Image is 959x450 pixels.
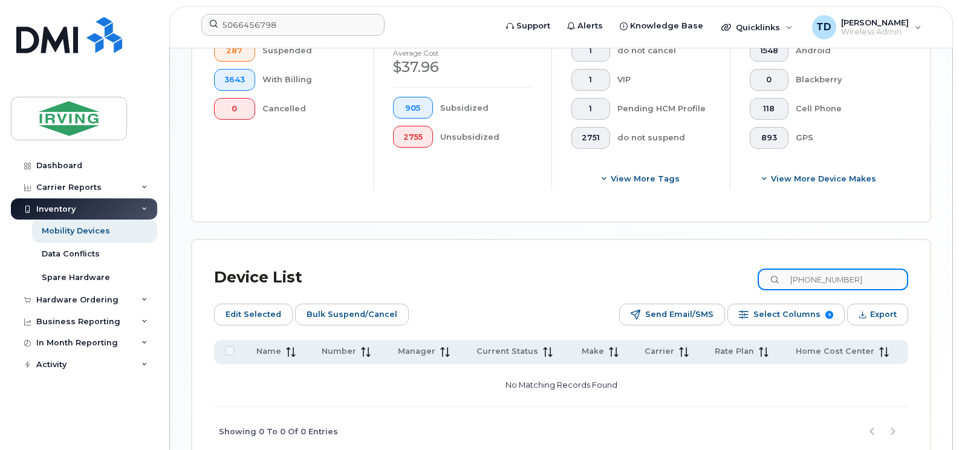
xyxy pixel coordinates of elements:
button: 1 [571,69,610,91]
span: Edit Selected [226,305,281,324]
button: 118 [750,98,788,120]
span: Knowledge Base [630,20,703,32]
a: Knowledge Base [611,14,712,38]
button: 0 [214,98,255,120]
div: Unsubsidized [440,126,533,148]
span: 1 [582,104,600,114]
span: 0 [224,104,245,114]
span: 118 [760,104,778,114]
div: Device List [214,262,302,293]
button: 905 [393,97,433,119]
span: 1548 [760,46,778,56]
span: Rate Plan [715,346,754,357]
span: Make [582,346,604,357]
span: 1 [582,46,600,56]
span: Wireless Admin [841,27,909,37]
div: $37.96 [393,57,532,77]
button: 2751 [571,127,610,149]
div: Android [796,40,889,62]
span: Name [256,346,281,357]
span: 893 [760,133,778,143]
span: Bulk Suspend/Cancel [307,305,397,324]
span: Showing 0 To 0 Of 0 Entries [219,423,338,441]
button: View More Device Makes [750,168,889,190]
span: [PERSON_NAME] [841,18,909,27]
div: Blackberry [796,69,889,91]
a: Alerts [559,14,611,38]
div: Cancelled [262,98,354,120]
div: Tricia Downard [804,15,930,39]
span: 0 [760,75,778,85]
span: Manager [398,346,435,357]
span: Number [322,346,356,357]
div: do not cancel [617,40,711,62]
div: GPS [796,127,889,149]
span: Quicklinks [736,22,780,32]
h4: Average cost [393,49,532,57]
span: 9 [825,311,833,319]
button: Edit Selected [214,304,293,325]
button: 0 [750,69,788,91]
span: Send Email/SMS [645,305,714,324]
button: Bulk Suspend/Cancel [295,304,409,325]
a: Support [498,14,559,38]
div: do not suspend [617,127,711,149]
button: 2755 [393,126,433,148]
span: Export [870,305,897,324]
button: View more tags [571,168,710,190]
span: 3643 [224,75,245,85]
button: Send Email/SMS [619,304,725,325]
span: 905 [403,103,423,113]
span: View More Device Makes [771,173,876,184]
div: Suspended [262,40,354,62]
span: Current Status [476,346,538,357]
span: 1 [582,75,600,85]
span: Alerts [577,20,603,32]
button: 3643 [214,69,255,91]
div: VIP [617,69,711,91]
span: TD [816,20,831,34]
input: Find something... [201,14,385,36]
span: View more tags [611,173,680,184]
div: Cell Phone [796,98,889,120]
div: Pending HCM Profile [617,98,711,120]
p: No Matching Records Found [219,369,903,402]
button: 287 [214,40,255,62]
button: 893 [750,127,788,149]
span: Home Cost Center [796,346,874,357]
span: Select Columns [753,305,821,324]
span: 287 [224,46,245,56]
button: Export [847,304,908,325]
span: Carrier [645,346,674,357]
span: 2755 [403,132,423,142]
button: 1 [571,98,610,120]
button: 1 [571,40,610,62]
button: Select Columns 9 [727,304,845,325]
input: Search Device List ... [758,269,908,290]
div: Subsidized [440,97,533,119]
span: Support [516,20,550,32]
div: Quicklinks [713,15,801,39]
span: 2751 [582,133,600,143]
button: 1548 [750,40,788,62]
div: With Billing [262,69,354,91]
